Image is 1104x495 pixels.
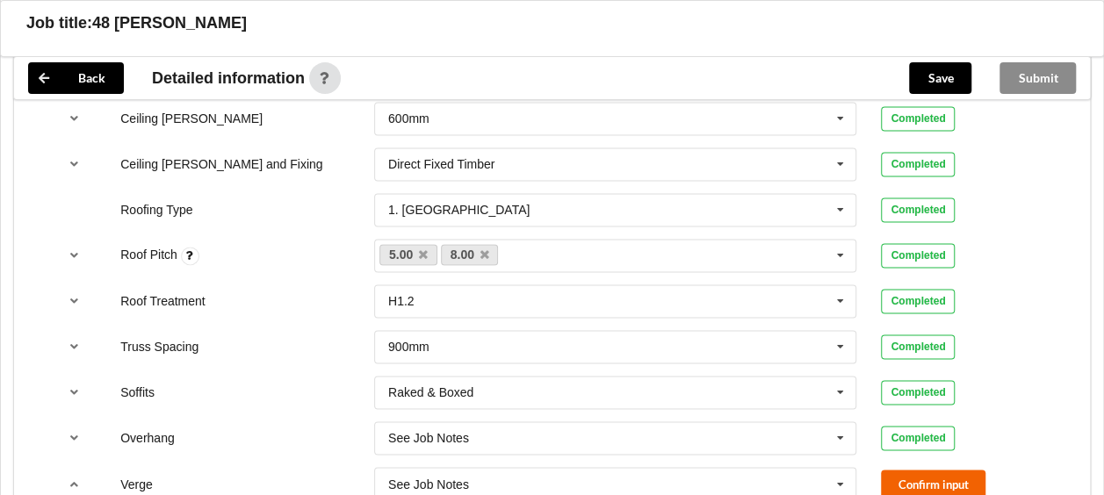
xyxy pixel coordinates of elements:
div: Completed [881,380,955,405]
span: Detailed information [152,70,305,86]
div: See Job Notes [388,432,469,444]
div: Completed [881,243,955,268]
button: reference-toggle [57,240,91,271]
button: Back [28,62,124,94]
label: Roofing Type [120,203,192,217]
a: 5.00 [379,244,437,265]
div: H1.2 [388,295,415,307]
button: Save [909,62,971,94]
div: Direct Fixed Timber [388,158,494,170]
label: Truss Spacing [120,340,198,354]
button: reference-toggle [57,377,91,408]
div: 900mm [388,341,429,353]
label: Roof Treatment [120,294,206,308]
label: Overhang [120,431,174,445]
div: Completed [881,426,955,450]
h3: 48 [PERSON_NAME] [92,13,247,33]
label: Roof Pitch [120,247,180,262]
div: Raked & Boxed [388,386,473,398]
button: reference-toggle [57,331,91,362]
label: Ceiling [PERSON_NAME] [120,111,263,126]
h3: Job title: [26,13,92,33]
button: reference-toggle [57,422,91,454]
button: reference-toggle [57,148,91,180]
div: 1. [GEOGRAPHIC_DATA] [388,204,530,216]
button: reference-toggle [57,285,91,317]
div: See Job Notes [388,477,469,490]
label: Verge [120,477,153,491]
div: 600mm [388,112,429,125]
div: Completed [881,289,955,313]
div: Completed [881,334,955,359]
div: Completed [881,152,955,176]
button: reference-toggle [57,103,91,134]
a: 8.00 [441,244,499,265]
label: Soffits [120,385,155,399]
div: Completed [881,197,955,222]
label: Ceiling [PERSON_NAME] and Fixing [120,157,322,171]
div: Completed [881,106,955,131]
